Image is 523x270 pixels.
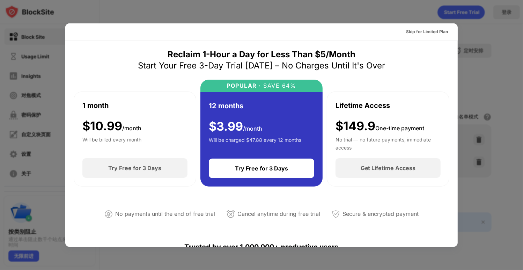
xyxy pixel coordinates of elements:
[138,60,385,71] div: Start Your Free 3-Day Trial [DATE] – No Charges Until It's Over
[336,136,441,150] div: No trial — no future payments, immediate access
[108,165,161,172] div: Try Free for 3 Days
[227,82,261,89] div: POPULAR ·
[406,28,448,35] div: Skip for Limited Plan
[209,119,262,134] div: $ 3.99
[168,49,355,60] div: Reclaim 1-Hour a Day for Less Than $5/Month
[209,101,243,111] div: 12 months
[82,136,141,150] div: Will be billed every month
[343,209,419,219] div: Secure & encrypted payment
[336,119,424,133] div: $149.9
[332,210,340,218] img: secured-payment
[243,125,262,132] span: /month
[82,100,109,111] div: 1 month
[122,125,141,132] span: /month
[82,119,141,133] div: $ 10.99
[238,209,321,219] div: Cancel anytime during free trial
[361,165,416,172] div: Get Lifetime Access
[104,210,113,218] img: not-paying
[209,136,301,150] div: Will be charged $47.88 every 12 months
[235,165,288,172] div: Try Free for 3 Days
[227,210,235,218] img: cancel-anytime
[74,230,449,264] div: Trusted by over 1,000,000+ productive users
[375,125,424,132] span: One-time payment
[261,82,296,89] div: SAVE 64%
[336,100,390,111] div: Lifetime Access
[116,209,215,219] div: No payments until the end of free trial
